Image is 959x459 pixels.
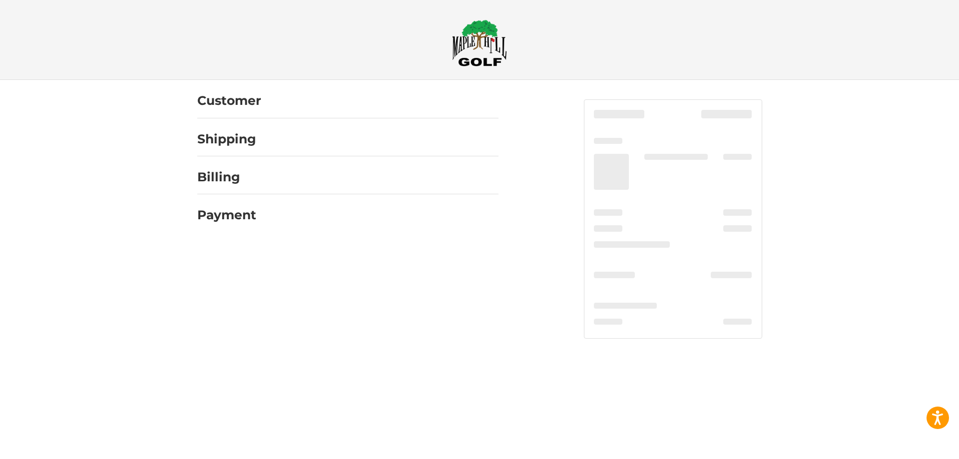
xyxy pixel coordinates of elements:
[197,169,256,185] h2: Billing
[197,207,256,223] h2: Payment
[197,93,261,108] h2: Customer
[452,19,507,66] img: Maple Hill Golf
[10,416,119,449] iframe: Gorgias live chat messenger
[197,131,256,147] h2: Shipping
